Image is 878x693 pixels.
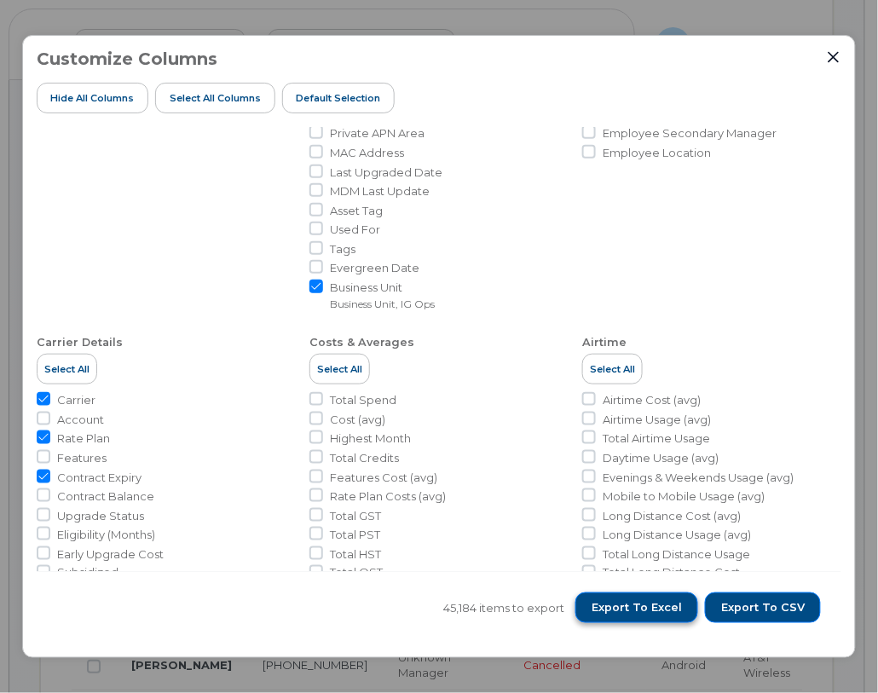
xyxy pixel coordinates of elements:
span: Used For [330,222,380,238]
span: Private APN Area [330,125,425,141]
span: Export to CSV [721,600,805,615]
button: Export to CSV [705,592,821,623]
span: Total Credits [330,450,399,466]
span: Total QST [330,565,383,581]
span: Upgrade Status [57,508,144,524]
span: Contract Balance [57,488,154,505]
span: Hide All Columns [51,91,135,105]
span: Total PST [330,527,380,543]
span: Carrier [57,392,95,408]
span: Total GST [330,508,381,524]
span: Business Unit [330,280,435,296]
span: 45,184 items to export [443,600,564,616]
span: Tags [330,241,355,257]
span: Total Long Distance Cost [603,565,740,581]
span: Highest Month [330,430,411,447]
span: Cost (avg) [330,412,385,428]
button: Export to Excel [575,592,698,623]
span: Total Long Distance Usage [603,546,750,563]
button: Hide All Columns [37,83,149,113]
span: Asset Tag [330,203,383,219]
span: Select All [317,362,362,376]
div: Carrier Details [37,335,123,350]
div: Costs & Averages [309,335,414,350]
span: Early Upgrade Cost [57,546,164,563]
span: Evergreen Date [330,260,419,276]
span: Features [57,450,107,466]
span: Rate Plan Costs (avg) [330,488,446,505]
span: Select all Columns [170,91,261,105]
button: Close [826,49,841,65]
small: Business Unit, IG Ops [330,297,435,310]
span: Long Distance Usage (avg) [603,527,751,543]
span: Daytime Usage (avg) [603,450,719,466]
span: Rate Plan [57,430,110,447]
button: Default Selection [282,83,396,113]
span: MDM Last Update [330,183,430,199]
span: Total Spend [330,392,396,408]
button: Select All [309,354,370,384]
span: Features Cost (avg) [330,470,437,486]
span: Eligibility (Months) [57,527,155,543]
span: Contract Expiry [57,470,142,486]
span: Employee Location [603,145,711,161]
button: Select All [37,354,97,384]
span: Airtime Cost (avg) [603,392,701,408]
button: Select all Columns [155,83,275,113]
span: Employee Secondary Manager [603,125,777,141]
span: MAC Address [330,145,404,161]
span: Last Upgraded Date [330,165,442,181]
span: Total HST [330,546,381,563]
span: Long Distance Cost (avg) [603,508,741,524]
span: Select All [590,362,635,376]
h3: Customize Columns [37,49,217,68]
span: Airtime Usage (avg) [603,412,711,428]
button: Select All [582,354,643,384]
span: Evenings & Weekends Usage (avg) [603,470,794,486]
span: Subsidized [57,565,118,581]
span: Select All [44,362,90,376]
span: Total Airtime Usage [603,430,710,447]
span: Mobile to Mobile Usage (avg) [603,488,765,505]
span: Default Selection [297,91,381,105]
span: Export to Excel [592,600,682,615]
div: Airtime [582,335,627,350]
span: Account [57,412,104,428]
